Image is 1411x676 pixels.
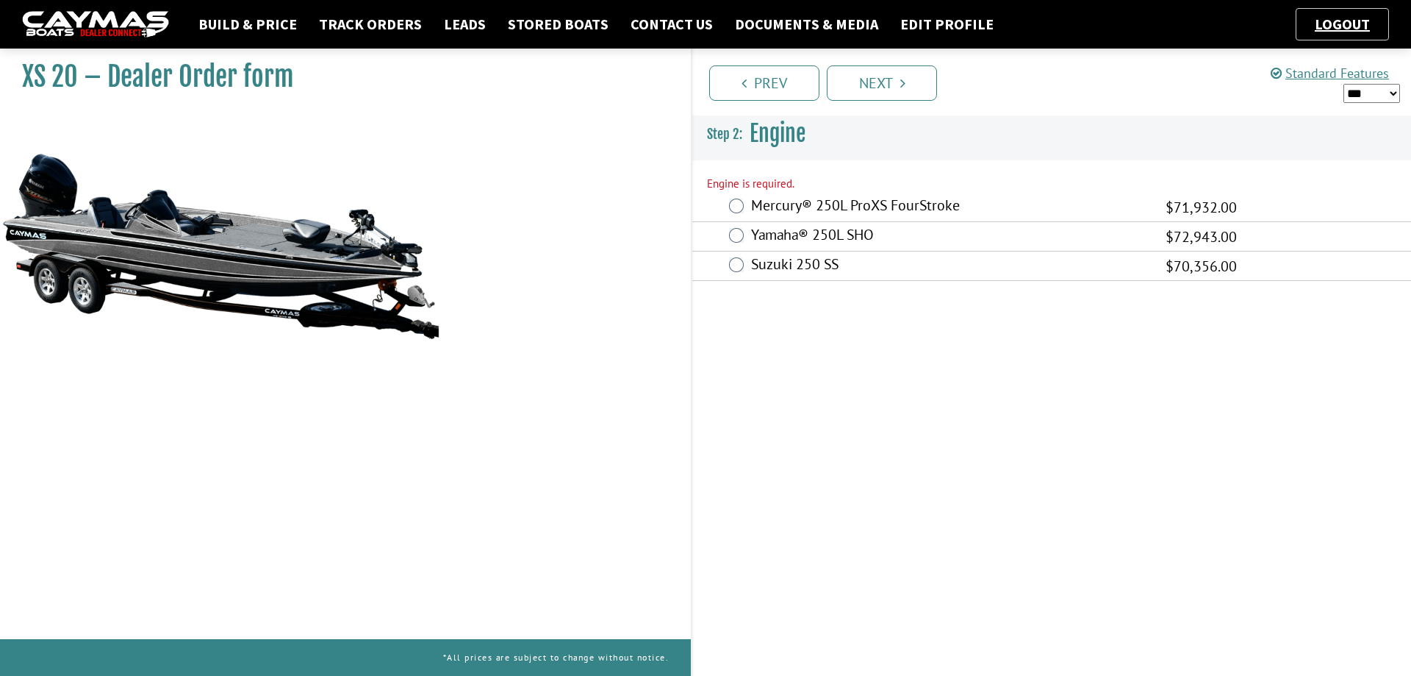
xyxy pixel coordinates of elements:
label: Yamaha® 250L SHO [751,226,1147,247]
span: $72,943.00 [1166,226,1237,248]
a: Edit Profile [893,15,1001,34]
span: $70,356.00 [1166,255,1237,277]
span: $71,932.00 [1166,196,1237,218]
div: Engine is required. [707,176,1396,193]
a: Prev [709,65,819,101]
label: Suzuki 250 SS [751,255,1147,277]
h1: XS 20 – Dealer Order form [22,60,654,93]
a: Logout [1307,15,1377,33]
a: Documents & Media [728,15,886,34]
a: Standard Features [1271,65,1389,82]
a: Track Orders [312,15,429,34]
a: Next [827,65,937,101]
a: Leads [437,15,493,34]
a: Stored Boats [500,15,616,34]
a: Build & Price [191,15,304,34]
a: Contact Us [623,15,720,34]
ul: Pagination [705,63,1411,101]
img: caymas-dealer-connect-2ed40d3bc7270c1d8d7ffb4b79bf05adc795679939227970def78ec6f6c03838.gif [22,11,169,38]
h3: Engine [692,107,1411,161]
p: *All prices are subject to change without notice. [443,645,669,669]
label: Mercury® 250L ProXS FourStroke [751,196,1147,218]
